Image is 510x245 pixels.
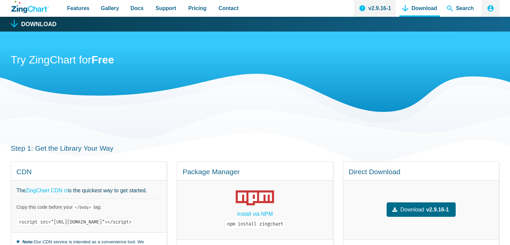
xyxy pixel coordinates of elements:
span: Gallery [101,4,119,13]
span: Download [400,205,424,214]
span: Contact [219,4,239,13]
a: ZingChart Logo. Click to return to the homepage [11,1,49,13]
h3: Step 1: Get the Library Your Way [11,144,499,153]
strong: Note: [22,239,34,244]
code: npm install zingchart [225,219,286,229]
p: The is the quickest way to get started. [16,186,161,195]
span: Pricing [188,4,206,13]
h4: Package Manager [182,167,327,176]
h1: Download [21,21,57,28]
a: Downloadv2.9.16-1 [387,202,456,217]
code: </body> [72,204,94,211]
a: Install via NPM [237,209,273,218]
code: <script src="[URL][DOMAIN_NAME]"></script> [16,218,134,226]
span: Support [156,4,176,13]
h4: CDN [16,167,161,176]
strong: v2.9.16-1 [426,205,449,214]
span: Docs [130,4,144,13]
span: Features [67,4,90,13]
h4: Direct Download [349,167,494,176]
strong: Free [92,54,114,66]
h2: Try ZingChart for [11,53,499,68]
a: ZingChart CDN [26,186,68,195]
p: Copy this code before your tag: [16,204,161,210]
